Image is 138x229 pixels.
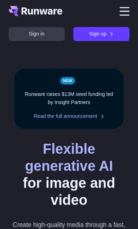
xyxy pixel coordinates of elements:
[8,141,130,208] h1: for image and video
[8,6,62,16] a: Go to /
[73,27,130,41] a: Sign up
[8,27,65,41] a: Sign in
[34,112,104,120] a: Read the full announcement
[25,141,113,174] strong: Flexible generative AI
[14,68,124,129] div: Runware raises $13M seed funding led by Insight Partners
